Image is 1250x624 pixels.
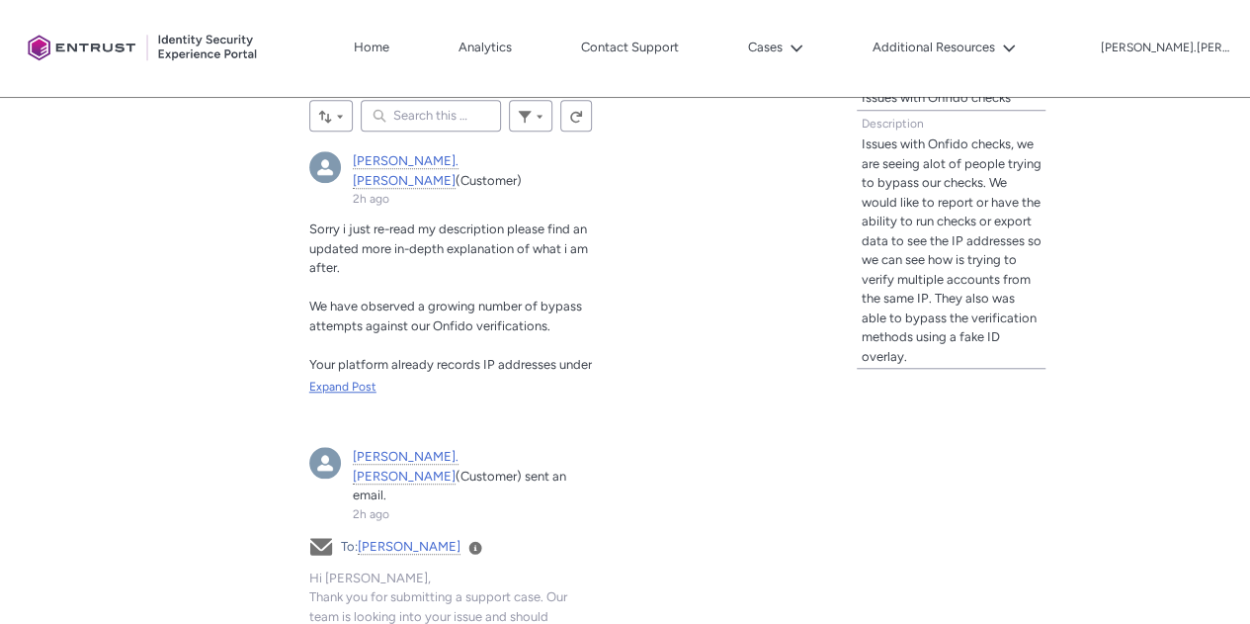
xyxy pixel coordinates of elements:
[861,117,923,131] span: Description
[454,33,517,62] a: Analytics, opens in new tab
[309,299,582,333] span: We have observed a growing number of bypass attempts against our Onfido verifications.
[341,539,460,555] span: To:
[309,357,592,469] span: Your platform already records IP addresses under the device intelligence reports. However, when e...
[1100,37,1230,56] button: User Profile carl.lee
[868,33,1021,62] button: Additional Resources
[353,507,389,521] a: 2h ago
[353,153,458,189] a: [PERSON_NAME].[PERSON_NAME]
[353,469,566,503] span: (Customer) sent an email.
[361,100,501,132] input: Search this feed...
[456,173,522,188] span: (Customer)
[349,33,394,62] a: Home
[861,136,1041,364] lightning-formatted-text: Issues with Onfido checks, we are seeing alot of people trying to bypass our checks. We would lik...
[309,447,341,479] img: carl.lee
[576,33,684,62] a: Contact Support
[1101,42,1229,55] p: [PERSON_NAME].[PERSON_NAME]
[468,540,482,554] a: View Details
[353,449,458,485] a: [PERSON_NAME].[PERSON_NAME]
[309,378,592,396] a: Expand Post
[353,192,389,206] a: 2h ago
[560,100,592,132] button: Refresh this feed
[309,222,588,275] span: Sorry i just re-read my description please find an updated more in-depth explanation of what i am...
[743,33,808,62] button: Cases
[297,139,604,423] article: carl.lee, 2h ago
[309,151,341,183] img: carl.lee
[358,539,460,555] a: [PERSON_NAME]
